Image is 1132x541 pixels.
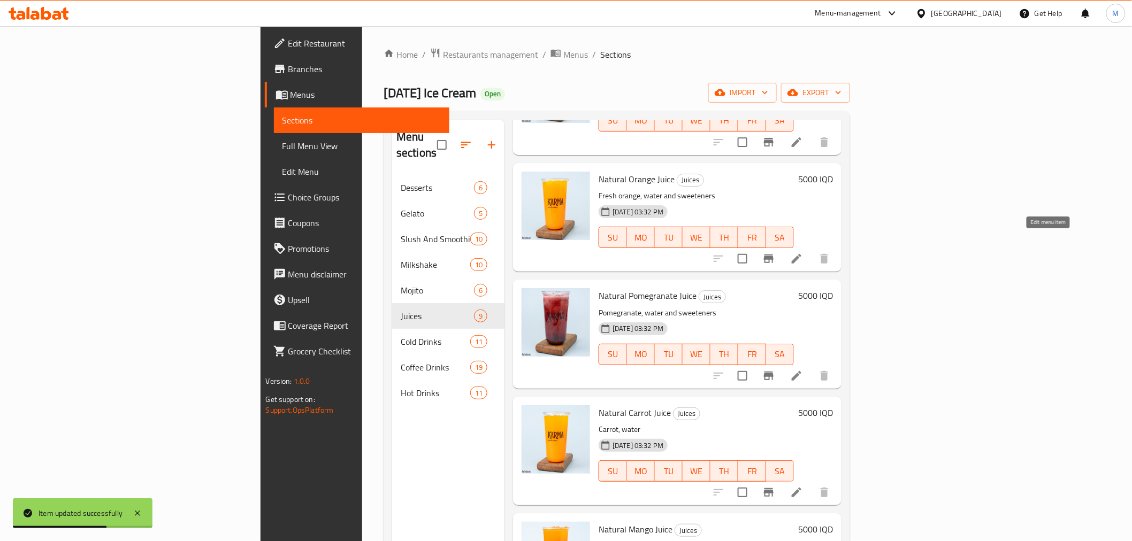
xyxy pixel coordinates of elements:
span: 6 [475,285,487,296]
div: Juices9 [392,303,504,329]
a: Edit menu item [790,369,803,382]
a: Coupons [265,210,449,236]
div: Juices [677,174,704,187]
button: MO [627,227,655,248]
span: FR [743,113,762,128]
span: Milkshake [401,258,470,271]
a: Support.OpsPlatform [266,403,334,417]
span: Menus [290,88,441,101]
span: TH [715,113,734,128]
button: import [708,83,777,103]
span: SA [770,230,790,245]
span: WE [687,113,706,128]
div: items [470,233,487,245]
div: Mojito6 [392,277,504,303]
span: Select to update [731,365,754,387]
span: Coupons [288,217,441,229]
button: export [781,83,850,103]
p: Pomegranate, water and sweeteners [599,306,794,320]
button: WE [683,227,710,248]
button: delete [812,363,837,389]
span: SA [770,346,790,362]
div: Gelato5 [392,200,504,226]
span: SU [603,113,623,128]
span: [DATE] 03:32 PM [608,323,668,334]
span: TH [715,463,734,479]
button: TU [655,227,683,248]
button: SU [599,110,627,132]
span: TU [659,230,678,245]
div: Coffee Drinks19 [392,354,504,380]
span: 19 [471,362,487,373]
span: TH [715,346,734,362]
button: delete [812,246,837,272]
span: WE [687,463,706,479]
button: TU [655,110,683,132]
span: WE [687,346,706,362]
span: Grocery Checklist [288,345,441,358]
span: Select to update [731,131,754,153]
button: Branch-specific-item [756,246,782,272]
h6: 5000 IQD [798,522,833,537]
li: / [542,48,546,61]
span: TU [659,463,678,479]
button: delete [812,480,837,505]
span: MO [631,346,651,362]
img: Natural Carrot Juice [522,405,590,474]
span: Gelato [401,207,474,220]
button: Add section [479,132,504,158]
span: Sort sections [453,132,479,158]
span: Upsell [288,293,441,306]
div: items [474,284,487,297]
span: Select to update [731,248,754,270]
button: SA [766,227,794,248]
span: TU [659,113,678,128]
a: Grocery Checklist [265,338,449,364]
button: SU [599,227,627,248]
a: Coverage Report [265,313,449,338]
a: Restaurants management [430,48,538,61]
span: Menus [563,48,588,61]
span: Full Menu View [282,140,441,152]
p: Carrot, water [599,423,794,436]
span: Hot Drinks [401,387,470,399]
button: TU [655,460,683,482]
span: Select all sections [431,134,453,156]
div: Hot Drinks11 [392,380,504,406]
span: Restaurants management [443,48,538,61]
div: Desserts6 [392,175,504,200]
span: MO [631,463,651,479]
span: 1.0.0 [294,374,310,388]
div: Juices [673,407,700,420]
button: MO [627,110,655,132]
span: 5 [475,208,487,219]
h6: 5000 IQD [798,288,833,303]
span: MO [631,230,651,245]
button: TH [710,227,738,248]
span: Natural Pomegranate Juice [599,288,697,304]
span: FR [743,346,762,362]
button: delete [812,129,837,155]
span: SU [603,463,623,479]
span: [DATE] 03:32 PM [608,440,668,451]
a: Menu disclaimer [265,261,449,287]
span: [DATE] 03:32 PM [608,207,668,217]
div: items [474,310,487,322]
button: WE [683,460,710,482]
a: Edit Restaurant [265,30,449,56]
span: 9 [475,311,487,321]
span: 11 [471,388,487,398]
div: items [470,361,487,374]
div: Juices [401,310,474,322]
button: MO [627,460,655,482]
div: Slush And Smoothie10 [392,226,504,252]
button: Branch-specific-item [756,480,782,505]
span: Mojito [401,284,474,297]
button: WE [683,110,710,132]
span: Natural Orange Juice [599,171,675,187]
img: Natural Pomegranate Juice [522,288,590,357]
span: Menu disclaimer [288,268,441,281]
span: Natural Carrot Juice [599,405,671,421]
img: Natural Orange Juice [522,172,590,240]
